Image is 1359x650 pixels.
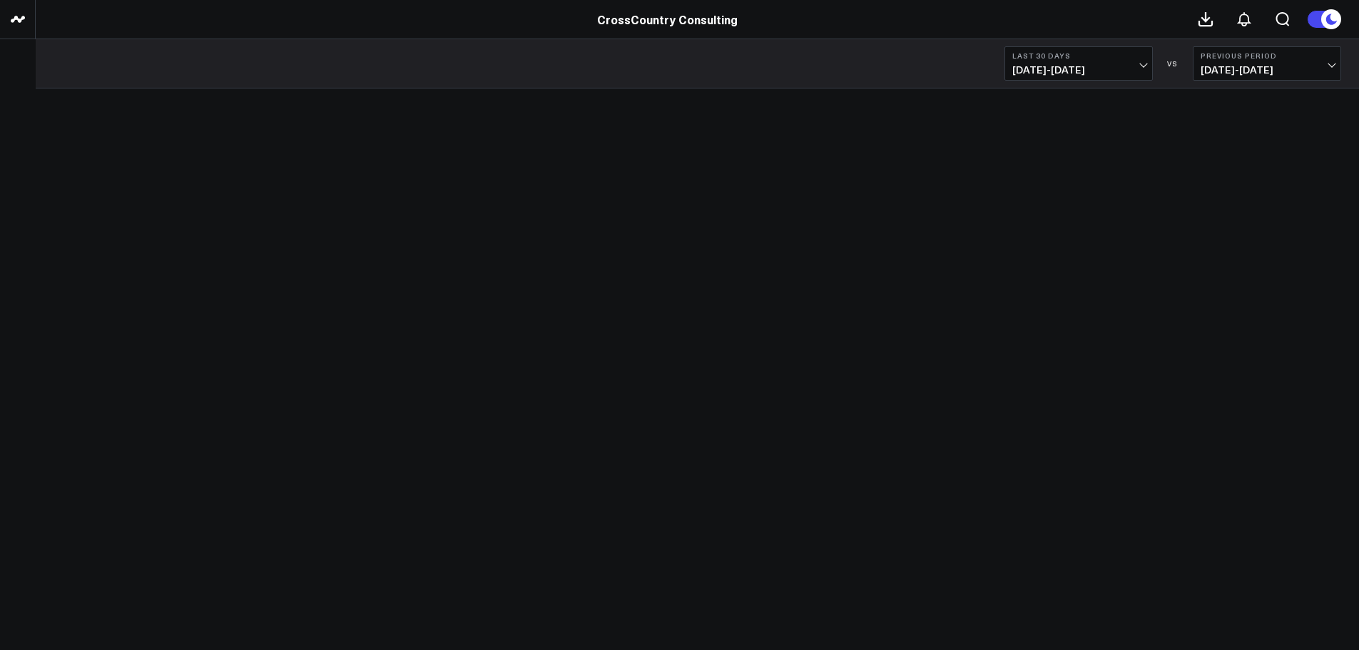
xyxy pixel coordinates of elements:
[1201,64,1333,76] span: [DATE] - [DATE]
[1193,46,1341,81] button: Previous Period[DATE]-[DATE]
[1004,46,1153,81] button: Last 30 Days[DATE]-[DATE]
[1160,59,1186,68] div: VS
[1201,51,1333,60] b: Previous Period
[597,11,738,27] a: CrossCountry Consulting
[1012,64,1145,76] span: [DATE] - [DATE]
[1012,51,1145,60] b: Last 30 Days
